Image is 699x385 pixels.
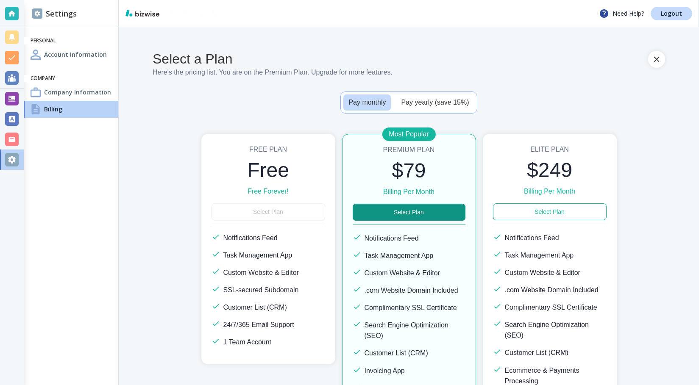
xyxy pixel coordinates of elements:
h6: Complimentary SSL Certificate [365,302,457,313]
p: Need Help? [599,8,644,19]
h6: Custom Website & Editor [505,267,580,278]
h6: Billing Per Month [353,186,465,197]
button: Select Plan [353,204,465,221]
button: Select Plan [493,203,607,220]
a: BillingBilling [24,101,118,118]
h6: Custom Website & Editor [223,267,299,278]
h6: 24/7/365 Email Support [223,319,294,330]
h6: SSL-secured Subdomain [223,285,299,295]
a: Account InformationAccount Information [24,46,118,63]
h6: Free Forever! [212,186,325,197]
h6: Premium Plan [353,144,465,155]
p: Logout [661,11,682,17]
h4: Company Information [44,88,111,97]
h6: Task Management App [223,250,292,260]
p: Most Popular [389,129,429,139]
h6: Free Plan [212,144,325,155]
h6: Search Engine Optimization (SEO) [365,320,465,341]
h6: Complimentary SSL Certificate [505,302,597,313]
img: MiniMax Kitchen & Bath Gallery [167,7,220,20]
h6: .com Website Domain Included [365,285,458,296]
h6: Customer List (CRM) [365,348,428,358]
img: bizwise [125,10,159,17]
h6: Company [31,75,111,82]
h6: Task Management App [505,250,574,260]
h4: Account Information [44,50,107,59]
h2: Settings [32,8,77,19]
h6: Notifications Feed [223,233,278,243]
button: Pay yearly (save 15%) [396,94,474,111]
h6: Elite Plan [493,144,607,155]
h6: Custom Website & Editor [365,268,440,278]
img: DashboardSidebarSettings.svg [32,8,42,19]
h2: $79 [353,158,465,183]
h6: Personal [31,37,111,44]
h2: $249 [493,158,607,183]
h6: Notifications Feed [505,233,559,243]
a: Company InformationCompany Information [24,84,118,101]
h6: Invoicing App [365,366,405,376]
h6: .com Website Domain Included [505,285,599,295]
button: Pay monthly [343,94,391,111]
a: Logout [651,7,692,20]
h6: Customer List (CRM) [223,302,287,313]
h6: Here's the pricing list. You are on the Premium Plan . Upgrade for more features. [153,67,393,78]
h6: Customer List (CRM) [505,347,568,358]
h6: Notifications Feed [365,233,419,244]
h4: Select a Plan [153,51,393,67]
h6: Search Engine Optimization (SEO) [505,319,607,341]
h6: 1 Team Account [223,337,272,347]
h2: Free [212,158,325,183]
h4: Billing [44,105,62,114]
h6: Billing Per Month [493,186,607,197]
h6: Task Management App [365,250,434,261]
